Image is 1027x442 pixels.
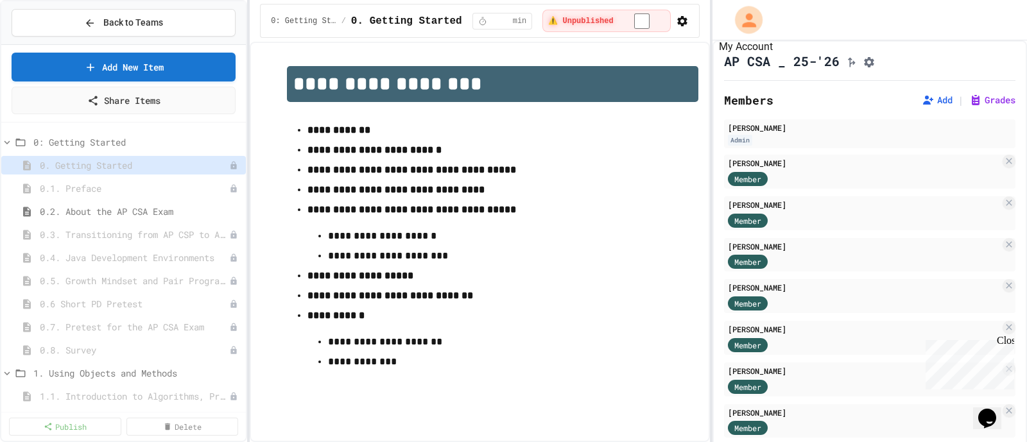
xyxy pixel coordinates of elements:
[728,323,1000,335] div: [PERSON_NAME]
[734,381,761,393] span: Member
[718,2,766,37] div: My Account
[229,323,238,332] div: Unpublished
[728,157,1000,169] div: [PERSON_NAME]
[33,366,241,380] span: 1. Using Objects and Methods
[12,9,236,37] button: Back to Teams
[12,53,236,81] a: Add New Item
[513,16,527,26] span: min
[728,135,752,146] div: Admin
[229,276,238,285] div: Unpublished
[40,297,229,310] span: 0.6 Short PD Pretest
[734,256,761,268] span: Member
[973,391,1014,429] iframe: chat widget
[40,228,229,241] span: 0.3. Transitioning from AP CSP to AP CSA
[920,335,1014,389] iframe: chat widget
[229,161,238,170] div: Unpublished
[40,320,229,334] span: 0.7. Pretest for the AP CSA Exam
[40,343,229,357] span: 0.8. Survey
[40,251,229,264] span: 0.4. Java Development Environments
[728,241,1000,252] div: [PERSON_NAME]
[229,230,238,239] div: Unpublished
[845,53,858,69] button: Click to see fork details
[229,253,238,262] div: Unpublished
[40,274,229,287] span: 0.5. Growth Mindset and Pair Programming
[619,13,665,29] input: publish toggle
[724,52,840,70] h1: AP CSA _ 25-'26
[33,135,241,149] span: 0: Getting Started
[103,16,163,30] span: Back to Teams
[351,13,462,29] span: 0. Getting Started
[229,300,238,309] div: Unpublished
[40,389,229,403] span: 1.1. Introduction to Algorithms, Programming, and Compilers
[728,122,1012,133] div: [PERSON_NAME]
[734,339,761,351] span: Member
[734,173,761,185] span: Member
[734,422,761,434] span: Member
[548,16,613,26] span: ⚠️ Unpublished
[229,184,238,193] div: Unpublished
[542,10,670,32] div: ⚠️ Students cannot see this content! Click the toggle to publish it and make it visible to your c...
[734,215,761,226] span: Member
[724,91,773,109] h2: Members
[229,392,238,401] div: Unpublished
[863,53,876,69] button: Assignment Settings
[229,346,238,355] div: Unpublished
[728,365,1000,377] div: [PERSON_NAME]
[958,92,964,108] span: |
[734,298,761,309] span: Member
[271,16,336,26] span: 0: Getting Started
[40,205,241,218] span: 0.2. About the AP CSA Exam
[969,94,1015,106] button: Grades
[5,5,89,81] div: Chat with us now!Close
[341,16,346,26] span: /
[728,407,1000,418] div: [PERSON_NAME]
[719,39,773,55] div: My Account
[126,418,239,436] a: Delete
[40,158,229,172] span: 0. Getting Started
[922,94,953,106] button: Add
[728,282,1000,293] div: [PERSON_NAME]
[12,87,236,114] a: Share Items
[9,418,121,436] a: Publish
[40,182,229,195] span: 0.1. Preface
[728,199,1000,210] div: [PERSON_NAME]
